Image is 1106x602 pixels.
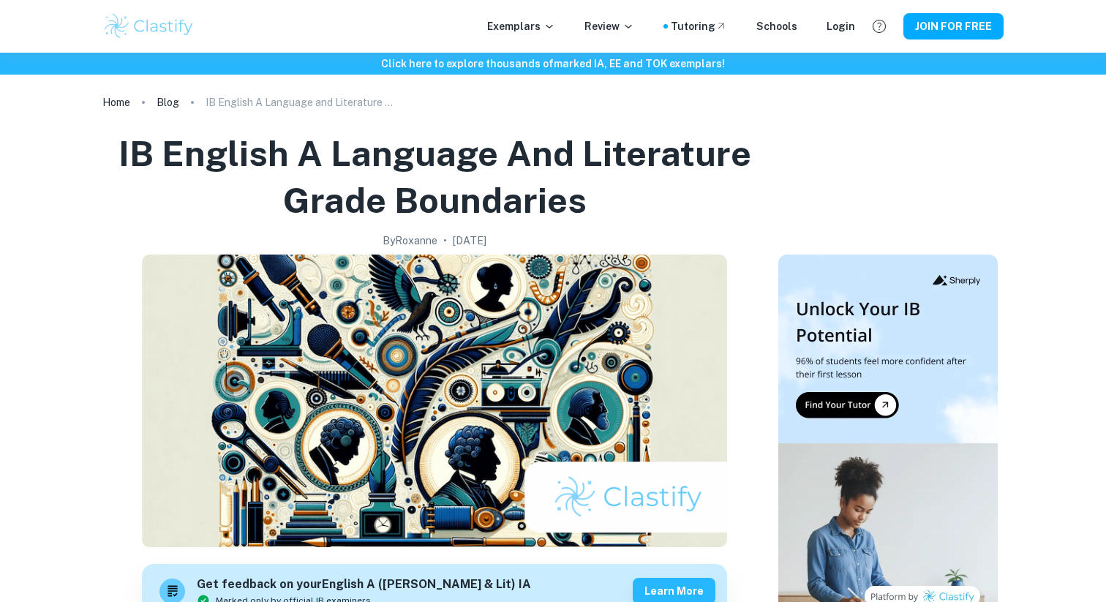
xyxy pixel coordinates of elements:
[108,130,761,224] h1: IB English A Language and Literature Grade Boundaries
[584,18,634,34] p: Review
[102,12,195,41] img: Clastify logo
[197,576,531,594] h6: Get feedback on your English A ([PERSON_NAME] & Lit) IA
[487,18,555,34] p: Exemplars
[142,255,727,547] img: IB English A Language and Literature Grade Boundaries cover image
[756,18,797,34] a: Schools
[827,18,855,34] a: Login
[3,56,1103,72] h6: Click here to explore thousands of marked IA, EE and TOK exemplars !
[671,18,727,34] a: Tutoring
[453,233,486,249] h2: [DATE]
[867,14,892,39] button: Help and Feedback
[102,92,130,113] a: Home
[903,13,1004,39] button: JOIN FOR FREE
[443,233,447,249] p: •
[206,94,396,110] p: IB English A Language and Literature Grade Boundaries
[157,92,179,113] a: Blog
[383,233,437,249] h2: By Roxanne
